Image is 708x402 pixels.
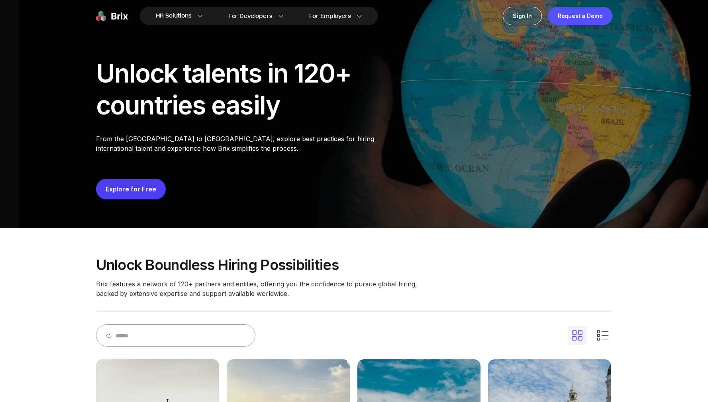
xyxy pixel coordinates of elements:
[96,257,612,273] p: Unlock boundless hiring possibilities
[106,185,156,193] a: Explore for Free
[228,12,273,20] span: For Developers
[96,134,403,153] p: From the [GEOGRAPHIC_DATA] to [GEOGRAPHIC_DATA], explore best practices for hiring international ...
[309,12,351,20] span: For Employers
[96,57,403,121] div: Unlock talents in 120+ countries easily
[548,7,612,25] a: Request a Demo
[503,7,542,25] a: Sign In
[96,279,423,298] p: Brix features a network of 120+ partners and entities, offering you the confidence to pursue glob...
[156,10,192,22] span: HR Solutions
[96,179,166,199] button: Explore for Free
